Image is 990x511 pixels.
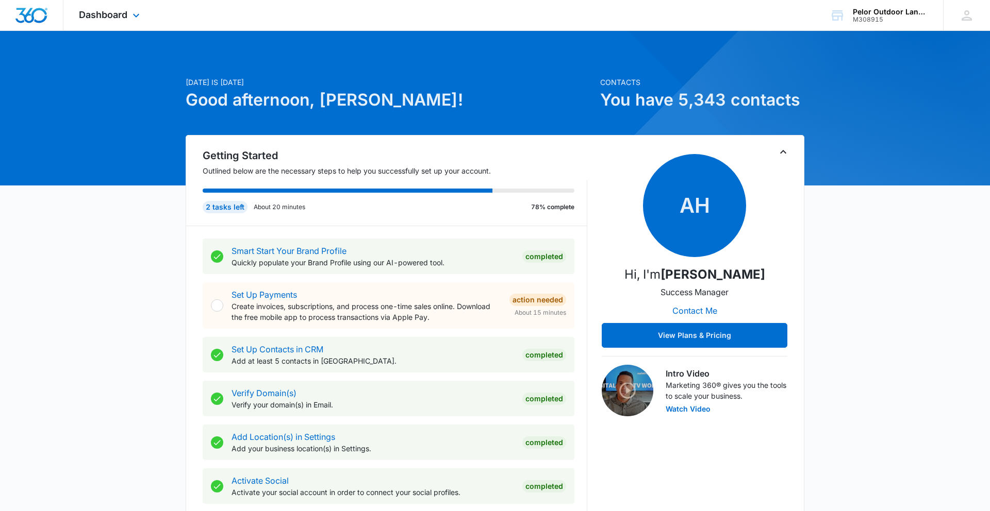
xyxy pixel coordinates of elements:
[232,475,289,486] a: Activate Social
[232,355,514,366] p: Add at least 5 contacts in [GEOGRAPHIC_DATA].
[602,365,653,416] img: Intro Video
[666,367,787,380] h3: Intro Video
[79,9,127,20] span: Dashboard
[666,380,787,401] p: Marketing 360® gives you the tools to scale your business.
[624,265,765,284] p: Hi, I'm
[600,77,804,88] p: Contacts
[661,286,729,298] p: Success Manager
[661,267,765,282] strong: [PERSON_NAME]
[186,77,594,88] p: [DATE] is [DATE]
[232,443,514,454] p: Add your business location(s) in Settings.
[232,257,514,268] p: Quickly populate your Brand Profile using our AI-powered tool.
[203,148,587,163] h2: Getting Started
[643,154,746,257] span: AH
[602,323,787,348] button: View Plans & Pricing
[522,349,566,361] div: Completed
[232,432,335,442] a: Add Location(s) in Settings
[232,388,296,398] a: Verify Domain(s)
[853,8,928,16] div: account name
[600,88,804,112] h1: You have 5,343 contacts
[522,436,566,449] div: Completed
[203,201,247,213] div: 2 tasks left
[777,146,789,158] button: Toggle Collapse
[509,294,566,306] div: Action Needed
[232,289,297,300] a: Set Up Payments
[232,487,514,498] p: Activate your social account in order to connect your social profiles.
[522,480,566,492] div: Completed
[232,344,323,354] a: Set Up Contacts in CRM
[254,202,305,212] p: About 20 minutes
[232,399,514,410] p: Verify your domain(s) in Email.
[666,405,711,413] button: Watch Video
[522,250,566,263] div: Completed
[232,246,346,256] a: Smart Start Your Brand Profile
[203,165,587,176] p: Outlined below are the necessary steps to help you successfully set up your account.
[853,16,928,23] div: account id
[515,308,566,317] span: About 15 minutes
[232,301,501,322] p: Create invoices, subscriptions, and process one-time sales online. Download the free mobile app t...
[662,298,728,323] button: Contact Me
[522,393,566,405] div: Completed
[531,202,574,212] p: 78% complete
[186,88,594,112] h1: Good afternoon, [PERSON_NAME]!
